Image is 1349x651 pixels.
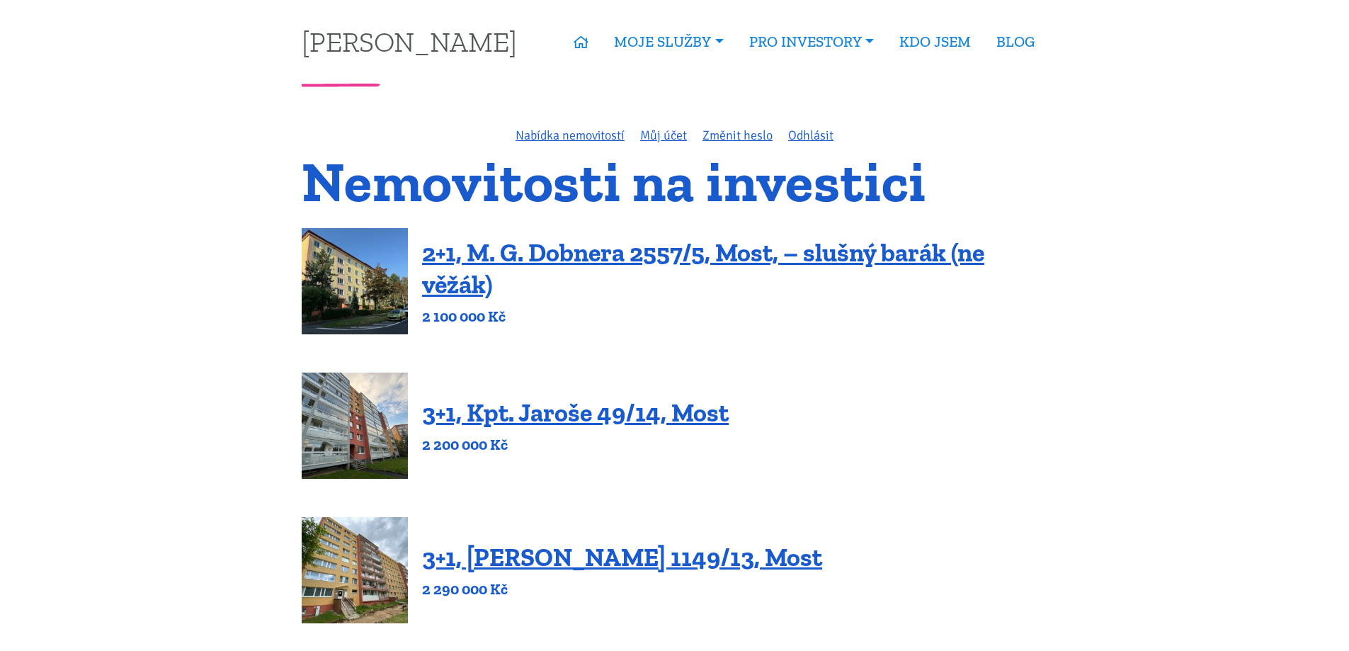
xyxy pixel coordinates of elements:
a: BLOG [984,26,1047,58]
p: 2 290 000 Kč [422,579,822,599]
a: 3+1, Kpt. Jaroše 49/14, Most [422,397,729,428]
a: KDO JSEM [887,26,984,58]
p: 2 200 000 Kč [422,435,729,455]
a: [PERSON_NAME] [302,28,517,55]
h1: Nemovitosti na investici [302,158,1047,205]
a: PRO INVESTORY [736,26,887,58]
p: 2 100 000 Kč [422,307,1047,327]
a: Odhlásit [788,128,833,143]
a: Změnit heslo [702,128,773,143]
a: Můj účet [640,128,687,143]
a: 3+1, [PERSON_NAME] 1149/13, Most [422,542,822,572]
a: MOJE SLUŽBY [601,26,736,58]
a: Nabídka nemovitostí [516,128,625,143]
a: 2+1, M. G. Dobnera 2557/5, Most, – slušný barák (ne věžák) [422,237,984,300]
